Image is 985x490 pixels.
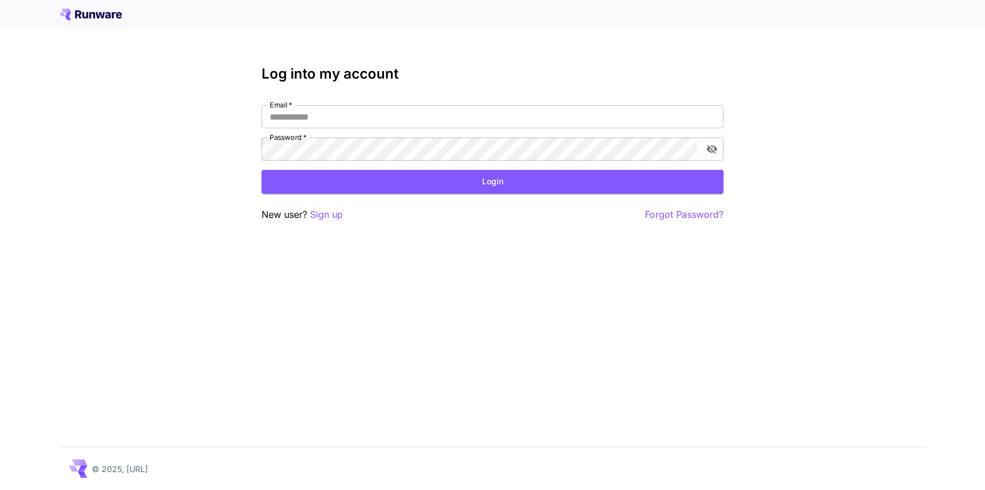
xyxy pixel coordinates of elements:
[702,139,722,159] button: toggle password visibility
[262,207,343,222] p: New user?
[310,207,343,222] button: Sign up
[92,463,148,475] p: © 2025, [URL]
[262,66,723,82] h3: Log into my account
[262,170,723,194] button: Login
[270,100,292,110] label: Email
[270,132,307,142] label: Password
[645,207,723,222] button: Forgot Password?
